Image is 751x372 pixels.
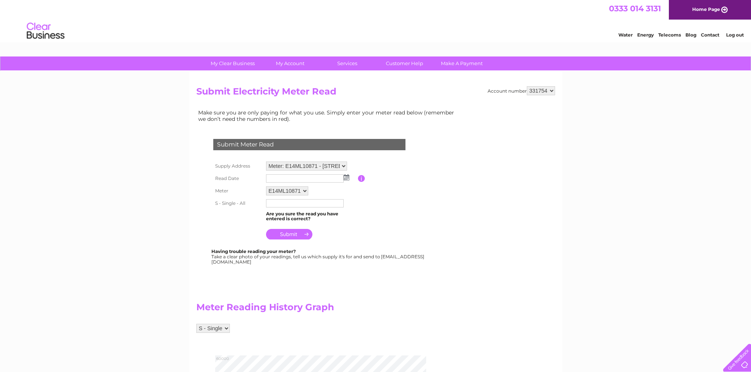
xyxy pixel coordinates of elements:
[358,175,365,182] input: Information
[637,32,654,38] a: Energy
[264,209,358,224] td: Are you sure the read you have entered is correct?
[431,56,493,70] a: Make A Payment
[211,197,264,209] th: S - Single - All
[211,249,425,264] div: Take a clear photo of your readings, tell us which supply it's for and send to [EMAIL_ADDRESS][DO...
[259,56,321,70] a: My Account
[26,20,65,43] img: logo.png
[618,32,633,38] a: Water
[701,32,719,38] a: Contact
[726,32,744,38] a: Log out
[685,32,696,38] a: Blog
[198,4,554,37] div: Clear Business is a trading name of Verastar Limited (registered in [GEOGRAPHIC_DATA] No. 3667643...
[196,108,460,123] td: Make sure you are only paying for what you use. Simply enter your meter read below (remember we d...
[211,160,264,172] th: Supply Address
[316,56,378,70] a: Services
[373,56,436,70] a: Customer Help
[196,86,555,101] h2: Submit Electricity Meter Read
[196,302,460,316] h2: Meter Reading History Graph
[211,249,296,254] b: Having trouble reading your meter?
[211,172,264,184] th: Read Date
[202,56,264,70] a: My Clear Business
[266,229,312,239] input: Submit
[658,32,681,38] a: Telecoms
[609,4,661,13] a: 0333 014 3131
[211,184,264,197] th: Meter
[488,86,555,95] div: Account number
[344,174,349,180] img: ...
[213,139,405,150] div: Submit Meter Read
